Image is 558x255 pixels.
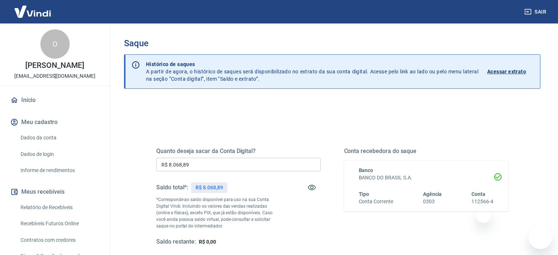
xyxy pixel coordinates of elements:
img: Vindi [9,0,56,23]
span: Agência [423,191,442,197]
a: Início [9,92,101,108]
p: Acessar extrato [487,68,526,75]
a: Relatório de Recebíveis [18,200,101,215]
h6: BANCO DO BRASIL S.A. [359,174,494,182]
h6: Conta Corrente [359,198,393,205]
h5: Conta recebedora do saque [344,147,508,155]
span: R$ 0,00 [199,239,216,245]
h6: 0303 [423,198,442,205]
div: O [40,29,70,59]
span: Tipo [359,191,369,197]
h3: Saque [124,38,540,48]
p: R$ 8.068,89 [196,184,223,192]
a: Informe de rendimentos [18,163,101,178]
span: Banco [359,167,373,173]
a: Dados da conta [18,130,101,145]
a: Contratos com credores [18,233,101,248]
p: [PERSON_NAME] [25,62,84,69]
button: Sair [523,5,549,19]
button: Meu cadastro [9,114,101,130]
span: Conta [471,191,485,197]
p: *Corresponde ao saldo disponível para uso na sua Conta Digital Vindi. Incluindo os valores das ve... [156,196,280,229]
p: [EMAIL_ADDRESS][DOMAIN_NAME] [14,72,95,80]
a: Acessar extrato [487,61,534,83]
iframe: Botão para abrir a janela de mensagens [529,226,552,249]
h6: 112566-4 [471,198,493,205]
h5: Quanto deseja sacar da Conta Digital? [156,147,321,155]
h5: Saldo restante: [156,238,196,246]
p: A partir de agora, o histórico de saques será disponibilizado no extrato da sua conta digital. Ac... [146,61,478,83]
button: Meus recebíveis [9,184,101,200]
a: Recebíveis Futuros Online [18,216,101,231]
a: Dados de login [18,147,101,162]
p: Histórico de saques [146,61,478,68]
iframe: Fechar mensagem [476,208,491,223]
h5: Saldo total*: [156,184,188,191]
